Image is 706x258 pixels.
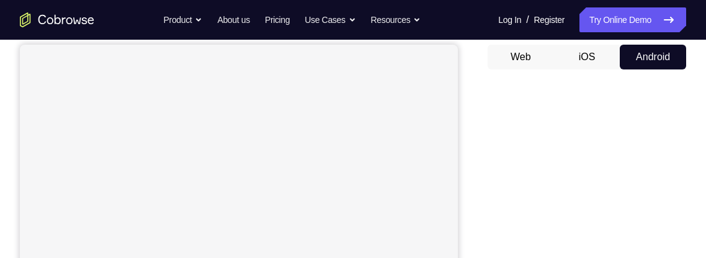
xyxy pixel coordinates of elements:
[265,7,290,32] a: Pricing
[371,7,421,32] button: Resources
[579,7,686,32] a: Try Online Demo
[526,12,529,27] span: /
[164,7,203,32] button: Product
[498,7,521,32] a: Log In
[554,45,620,69] button: iOS
[20,12,94,27] a: Go to the home page
[305,7,355,32] button: Use Cases
[488,45,554,69] button: Web
[217,7,249,32] a: About us
[534,7,565,32] a: Register
[620,45,686,69] button: Android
